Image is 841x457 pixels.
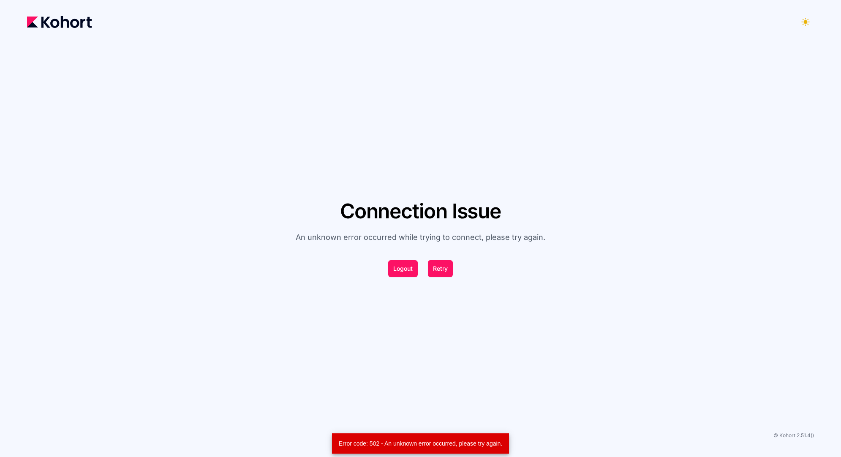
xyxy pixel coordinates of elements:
[296,231,545,243] p: An unknown error occurred while trying to connect, please try again.
[332,433,506,454] div: Error code: 502 - An unknown error occurred, please try again.
[428,260,453,277] button: Retry
[773,432,811,439] span: © Kohort 2.51.4
[296,201,545,221] h1: Connection Issue
[388,260,418,277] button: Logout
[811,432,814,439] span: ()
[27,16,92,28] img: Kohort logo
